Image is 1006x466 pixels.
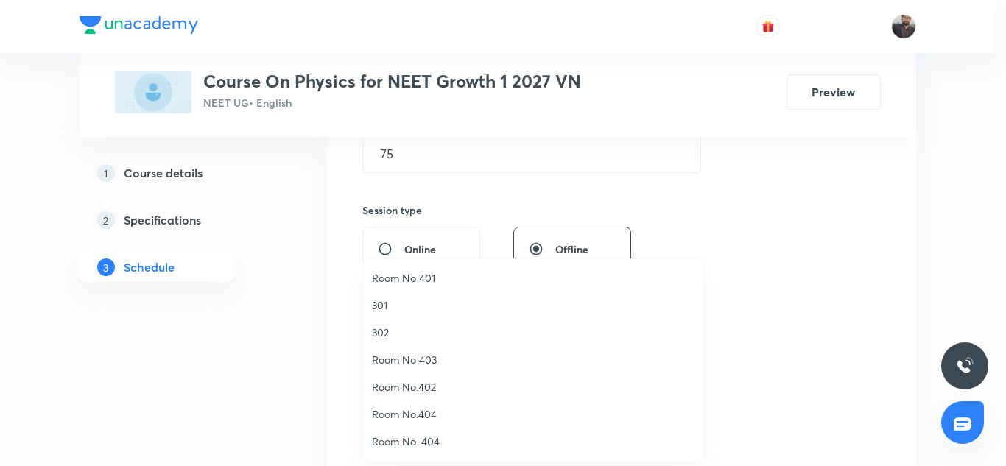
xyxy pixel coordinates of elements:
[372,325,694,340] span: 302
[372,297,694,313] span: 301
[372,434,694,449] span: Room No. 404
[372,270,694,286] span: Room No 401
[372,352,694,367] span: Room No 403
[372,379,694,395] span: Room No.402
[372,406,694,422] span: Room No.404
